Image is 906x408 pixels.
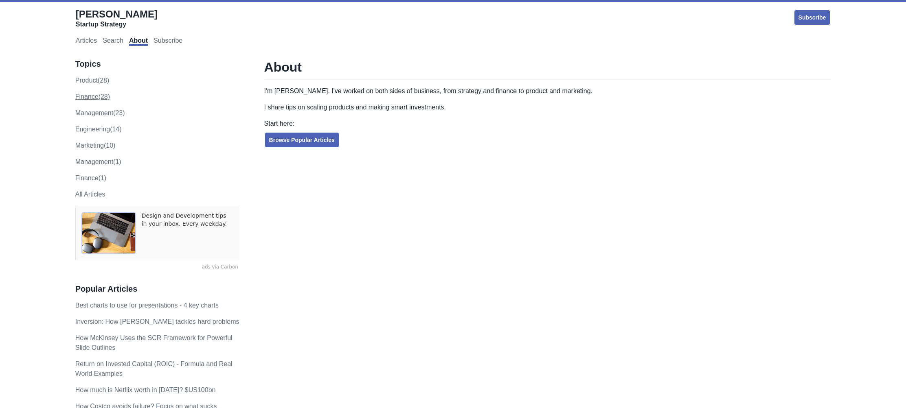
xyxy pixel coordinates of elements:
a: Browse Popular Articles [264,132,340,148]
a: Subscribe [154,37,182,46]
a: All Articles [75,191,105,198]
a: How McKinsey Uses the SCR Framework for Powerful Slide Outlines [75,334,233,351]
h3: Topics [75,59,247,69]
a: ads via Carbon [75,264,238,271]
h1: About [264,59,831,80]
a: Search [103,37,123,46]
a: Articles [76,37,97,46]
a: management(23) [75,109,125,116]
a: Finance(1) [75,175,106,181]
a: Best charts to use for presentations - 4 key charts [75,302,219,309]
p: I'm [PERSON_NAME]. I've worked on both sides of business, from strategy and finance to product an... [264,86,831,96]
a: About [129,37,148,46]
a: [PERSON_NAME]Startup Strategy [76,8,158,28]
a: product(28) [75,77,110,84]
a: engineering(14) [75,126,122,133]
h3: Popular Articles [75,284,247,294]
a: Subscribe [794,9,831,26]
p: Start here: [264,119,831,129]
a: marketing(10) [75,142,116,149]
a: Design and Development tips in your inbox. Every weekday. [142,212,232,254]
p: I share tips on scaling products and making smart investments. [264,103,831,112]
a: Inversion: How [PERSON_NAME] tackles hard problems [75,318,239,325]
img: ads via Carbon [81,212,136,254]
a: Management(1) [75,158,121,165]
a: How much is Netflix worth in [DATE]? $US100bn [75,386,216,393]
div: Startup Strategy [76,20,158,28]
a: finance(28) [75,93,110,100]
a: Return on Invested Capital (ROIC) - Formula and Real World Examples [75,360,233,377]
span: [PERSON_NAME] [76,9,158,20]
